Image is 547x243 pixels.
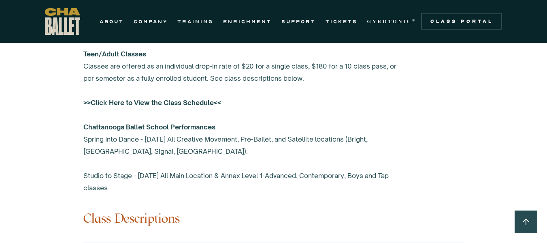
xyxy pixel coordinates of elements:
[134,17,168,26] a: COMPANY
[367,19,412,24] strong: GYROTONIC
[412,18,417,22] sup: ®
[367,17,417,26] a: GYROTONIC®
[421,13,502,30] a: Class Portal
[223,17,272,26] a: ENRICHMENT
[45,8,80,35] a: home
[326,17,358,26] a: TICKETS
[100,17,124,26] a: ABOUT
[83,99,221,107] a: >>Click Here to View the Class Schedule<<
[177,17,213,26] a: TRAINING
[83,123,215,131] strong: Chattanooga Ballet School Performances
[83,202,464,226] h3: Class Descriptions
[83,50,146,58] strong: Teen/Adult Classes
[281,17,316,26] a: SUPPORT
[426,18,497,25] div: Class Portal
